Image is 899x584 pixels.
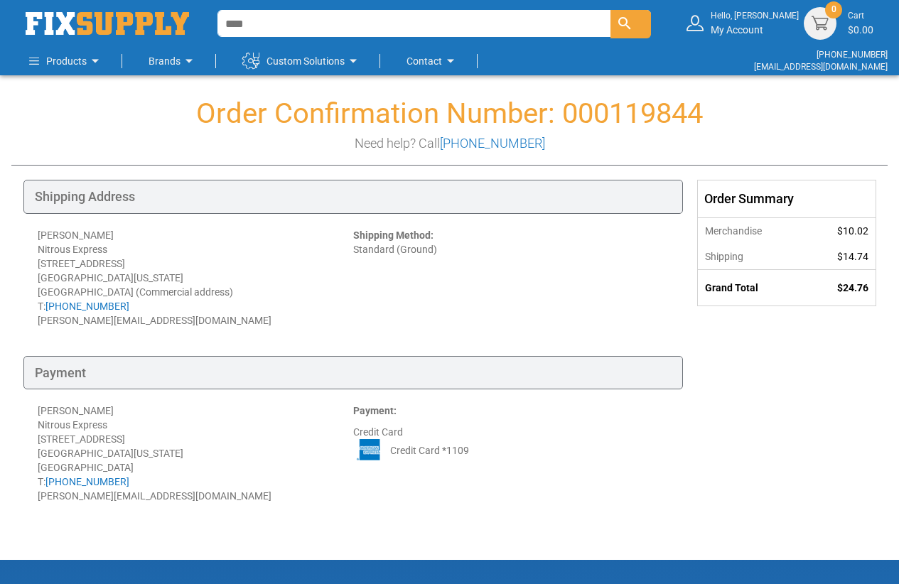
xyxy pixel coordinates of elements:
[698,217,806,244] th: Merchandise
[698,180,876,217] div: Order Summary
[698,244,806,270] th: Shipping
[353,229,434,241] strong: Shipping Method:
[837,225,868,237] span: $10.02
[353,439,386,460] img: AE
[711,10,799,36] div: My Account
[26,12,189,35] img: Fix Industrial Supply
[45,476,129,487] a: [PHONE_NUMBER]
[29,47,104,75] a: Products
[38,228,353,328] div: [PERSON_NAME] Nitrous Express [STREET_ADDRESS] [GEOGRAPHIC_DATA][US_STATE] [GEOGRAPHIC_DATA] (Com...
[149,47,198,75] a: Brands
[45,301,129,312] a: [PHONE_NUMBER]
[390,443,469,458] span: Credit Card *1109
[705,282,758,293] strong: Grand Total
[353,404,669,503] div: Credit Card
[353,228,669,328] div: Standard (Ground)
[837,251,868,262] span: $14.74
[23,180,683,214] div: Shipping Address
[11,98,888,129] h1: Order Confirmation Number: 000119844
[848,24,873,36] span: $0.00
[754,62,888,72] a: [EMAIL_ADDRESS][DOMAIN_NAME]
[831,4,836,16] span: 0
[711,10,799,22] small: Hello, [PERSON_NAME]
[817,50,888,60] a: [PHONE_NUMBER]
[23,356,683,390] div: Payment
[242,47,362,75] a: Custom Solutions
[407,47,459,75] a: Contact
[848,10,873,22] small: Cart
[440,136,545,151] a: [PHONE_NUMBER]
[837,282,868,293] span: $24.76
[11,136,888,151] h3: Need help? Call
[26,12,189,35] a: store logo
[353,405,397,416] strong: Payment:
[38,404,353,503] div: [PERSON_NAME] Nitrous Express [STREET_ADDRESS] [GEOGRAPHIC_DATA][US_STATE] [GEOGRAPHIC_DATA] T: [...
